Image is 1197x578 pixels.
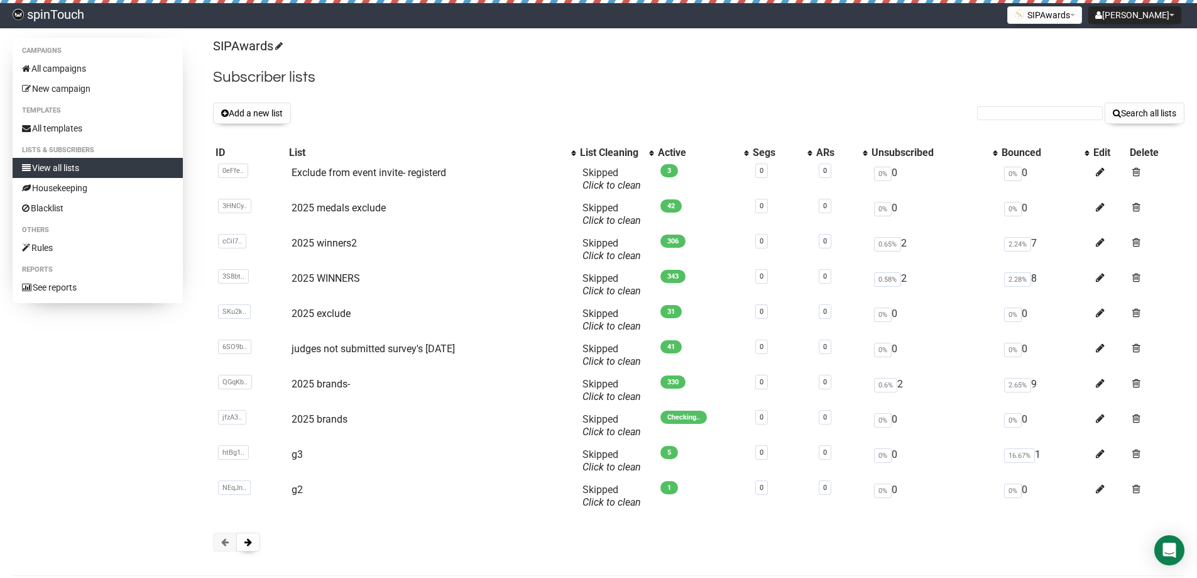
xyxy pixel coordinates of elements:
span: 0% [874,448,892,463]
div: Unsubscribed [872,147,986,159]
img: 03d9c63169347288d6280a623f817d70 [13,9,24,20]
span: Skipped [582,343,641,367]
span: Skipped [582,237,641,262]
td: 2 [869,232,998,267]
span: 0% [874,202,892,216]
div: ARs [816,147,857,159]
th: ARs: No sort applied, activate to apply an ascending sort [814,144,870,162]
div: Active [658,147,738,159]
a: 2025 winners2 [292,237,357,249]
span: 31 [660,305,682,318]
span: 330 [660,375,686,389]
img: 1.png [1014,9,1024,19]
span: 0% [1004,308,1022,322]
div: Edit [1093,147,1125,159]
a: View all lists [13,158,183,178]
td: 0 [999,338,1091,373]
a: 2025 brands- [292,378,350,390]
span: 3HNCy.. [218,199,251,213]
th: Bounced: No sort applied, activate to apply an ascending sort [999,144,1091,162]
div: Delete [1130,147,1182,159]
span: NEqJn.. [218,481,251,495]
span: 0.65% [874,237,901,252]
span: Skipped [582,413,641,438]
span: SKu2k.. [218,304,251,319]
span: 6SO9b.. [218,340,251,354]
td: 0 [869,303,998,338]
span: 0% [1004,484,1022,498]
button: Search all lists [1105,103,1184,124]
button: SIPAwards [1007,6,1082,24]
span: Skipped [582,448,641,473]
th: Delete: No sort applied, sorting is disabled [1127,144,1184,162]
td: 0 [869,479,998,514]
a: Housekeeping [13,178,183,198]
a: Click to clean [582,355,641,367]
td: 2 [869,373,998,408]
li: Reports [13,262,183,277]
a: Click to clean [582,391,641,403]
li: Lists & subscribers [13,143,183,158]
a: Rules [13,238,183,258]
td: 9 [999,373,1091,408]
span: cCiI7.. [218,234,246,248]
span: 0% [1004,167,1022,181]
th: Edit: No sort applied, sorting is disabled [1091,144,1128,162]
a: 2025 medals exclude [292,202,386,214]
a: g2 [292,484,303,496]
span: Skipped [582,167,641,191]
h2: Subscriber lists [213,66,1184,89]
a: 0 [823,202,827,210]
th: List Cleaning: No sort applied, activate to apply an ascending sort [577,144,655,162]
a: 0 [823,272,827,281]
a: 2025 exclude [292,308,351,320]
a: Click to clean [582,496,641,508]
a: 0 [760,413,763,421]
span: 41 [660,340,682,353]
td: 0 [999,408,1091,443]
span: 0% [874,413,892,428]
td: 2 [869,267,998,303]
span: 2.24% [1004,237,1031,252]
div: Segs [753,147,801,159]
a: SIPAwards [213,38,281,53]
a: 0 [823,448,827,457]
a: 0 [760,272,763,281]
span: 306 [660,235,686,248]
a: Click to clean [582,250,641,262]
li: Others [13,223,183,238]
a: 0 [760,448,763,457]
a: 0 [760,378,763,386]
span: Skipped [582,484,641,508]
a: Blacklist [13,198,183,218]
a: 0 [823,237,827,245]
a: 2025 brands [292,413,347,425]
td: 0 [869,162,998,197]
a: 0 [760,308,763,316]
th: Unsubscribed: No sort applied, activate to apply an ascending sort [869,144,998,162]
span: 0% [874,167,892,181]
a: 0 [760,237,763,245]
span: 2.65% [1004,378,1031,392]
span: 0% [874,343,892,357]
td: 0 [869,443,998,479]
span: 343 [660,270,686,283]
a: 0 [823,167,827,175]
span: 16.67% [1004,448,1035,463]
div: ID [216,147,284,159]
td: 0 [869,197,998,232]
span: 2.28% [1004,272,1031,287]
span: jfzA3.. [218,410,246,425]
span: 0% [1004,413,1022,428]
td: 8 [999,267,1091,303]
div: List Cleaning [580,147,643,159]
th: ID: No sort applied, sorting is disabled [213,144,287,162]
span: 0.58% [874,272,901,287]
td: 0 [999,303,1091,338]
a: 0 [760,343,763,351]
a: g3 [292,448,303,460]
td: 0 [869,338,998,373]
a: judges not submitted survey's [DATE] [292,343,455,355]
a: Click to clean [582,214,641,226]
a: New campaign [13,79,183,99]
